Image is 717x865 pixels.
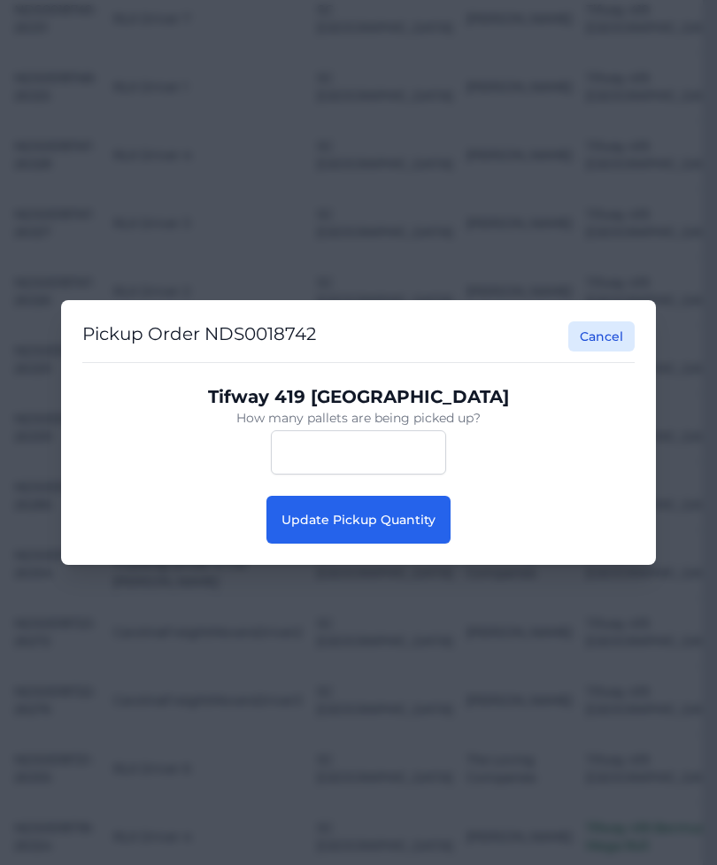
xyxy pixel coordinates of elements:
button: Cancel [568,321,635,351]
span: Update Pickup Quantity [281,512,436,528]
button: Update Pickup Quantity [266,496,451,544]
p: Tifway 419 [GEOGRAPHIC_DATA] [96,384,621,409]
h2: Pickup Order NDS0018742 [82,321,316,351]
p: How many pallets are being picked up? [96,409,621,427]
